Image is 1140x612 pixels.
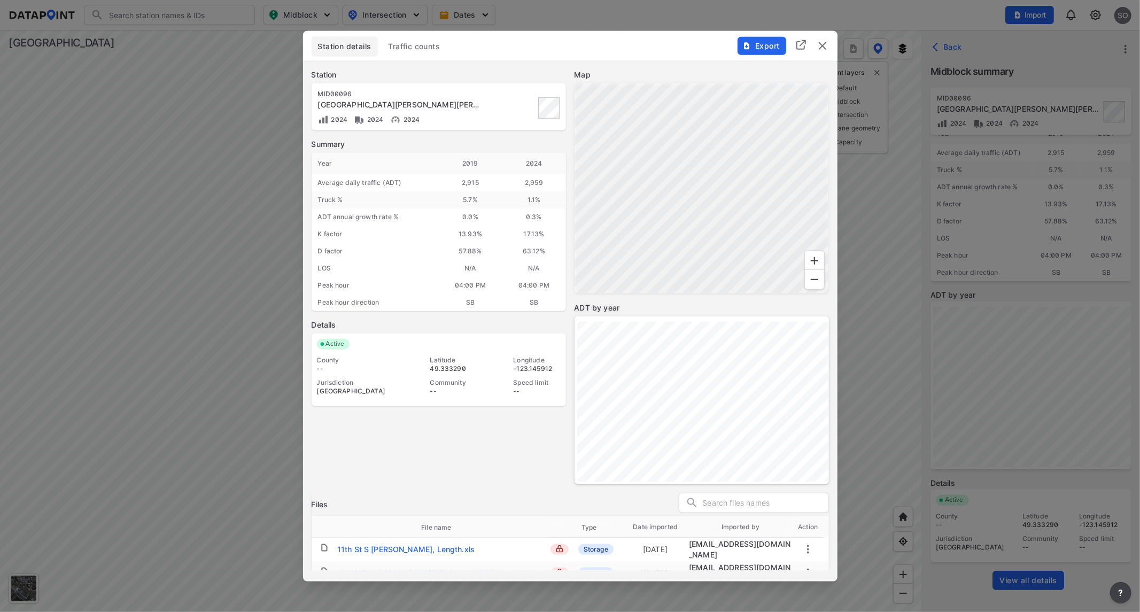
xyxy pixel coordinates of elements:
div: ADT annual growth rate % [312,208,439,225]
div: cyng@westvancouver.ca [689,562,793,583]
td: [DATE] [622,562,689,583]
div: Truck % [312,191,439,208]
div: Year [312,152,439,174]
div: 2,915 [439,174,502,191]
div: 0.0 % [439,208,502,225]
img: file.af1f9d02.svg [320,567,329,575]
div: MID00096 [318,89,482,98]
div: 04:00 PM [439,276,502,293]
span: Export [743,40,779,51]
div: 49.333290 [430,364,477,373]
img: close.efbf2170.svg [816,39,829,52]
span: 2024 [401,115,420,123]
span: ? [1116,586,1125,599]
span: Storage [578,544,614,554]
div: 13.93% [439,225,502,242]
div: SB [502,293,566,311]
span: Storage [578,567,614,578]
th: Imported by [689,516,793,537]
div: Peak hour direction [312,293,439,311]
input: Search files names [703,495,828,511]
div: 63.12% [502,242,566,259]
span: File name [421,522,465,532]
div: K factor [312,225,439,242]
img: lock_close.8fab59a9.svg [556,545,563,552]
div: Community [430,378,477,386]
label: Map [575,69,829,80]
button: more [1110,582,1131,603]
svg: Zoom Out [808,273,821,285]
div: 1.1 % [502,191,566,208]
img: Vehicle speed [390,114,401,125]
span: 2024 [329,115,348,123]
span: Traffic counts [389,41,440,51]
button: delete [816,39,829,52]
span: Type [581,522,611,532]
div: -- [514,386,561,395]
label: Summary [312,138,566,149]
div: Speed limit [514,378,561,386]
div: Average daily traffic (ADT) [312,174,439,191]
div: -- [430,386,477,395]
div: Zoom Out [804,269,825,289]
div: Zoom In [804,250,825,270]
div: -- [317,364,394,373]
button: more [802,566,815,579]
th: Date imported [622,516,689,537]
div: 5.7 % [439,191,502,208]
svg: Zoom In [808,254,821,267]
div: 2019 [439,152,502,174]
div: Longitude [514,355,561,364]
div: Latitude [430,355,477,364]
span: Active [322,338,350,349]
div: cyng@westvancouver.ca [689,538,793,560]
button: Export [738,36,786,55]
div: -123.145912 [514,364,561,373]
div: basic tabs example [312,36,829,56]
div: [GEOGRAPHIC_DATA] [317,386,394,395]
div: 57.88% [439,242,502,259]
img: lock_close.8fab59a9.svg [556,568,563,576]
img: file.af1f9d02.svg [320,543,329,552]
div: 17.13% [502,225,566,242]
img: Vehicle class [354,114,365,125]
span: Station details [318,41,371,51]
div: 2024 [502,152,566,174]
h3: Files [312,499,328,509]
button: more [802,543,815,555]
div: 11th Street btw Haywood Ave & Gordon Ave [318,99,482,110]
img: Volume count [318,114,329,125]
div: County [317,355,394,364]
th: Action [793,516,824,537]
div: N/A [439,259,502,276]
span: 2024 [365,115,384,123]
label: Details [312,319,566,330]
label: ADT by year [575,302,829,313]
div: LOS [312,259,439,276]
div: 11th St S Haywood, Speed.xls [337,567,533,578]
img: File%20-%20Download.70cf71cd.svg [742,41,751,50]
td: [DATE] [622,539,689,559]
div: SB [439,293,502,311]
img: full_screen.b7bf9a36.svg [795,38,808,51]
div: Jurisdiction [317,378,394,386]
div: N/A [502,259,566,276]
div: D factor [312,242,439,259]
label: Station [312,69,566,80]
div: 11th St S Haywood, Length.xls [337,544,475,554]
div: 04:00 PM [502,276,566,293]
div: 2,959 [502,174,566,191]
div: Peak hour [312,276,439,293]
div: 0.3 % [502,208,566,225]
